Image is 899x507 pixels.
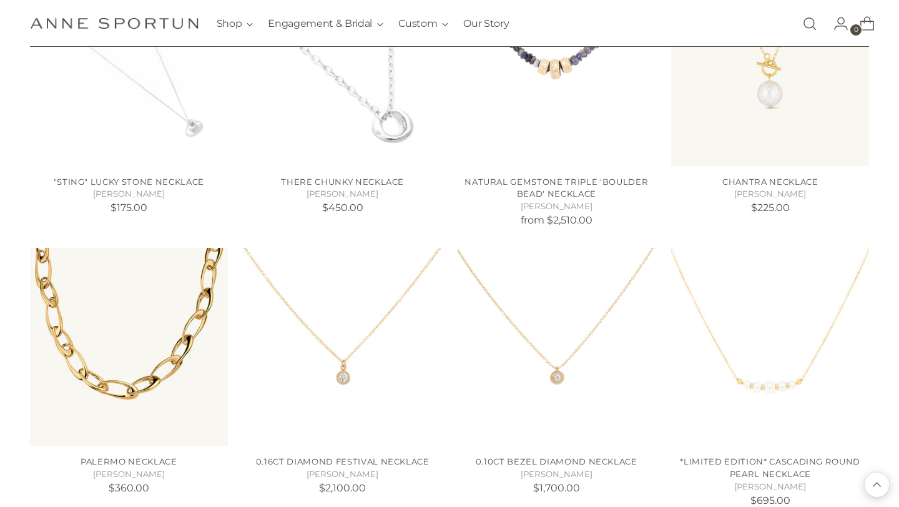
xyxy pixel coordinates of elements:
h5: [PERSON_NAME] [671,188,870,200]
a: Open search modal [797,11,822,36]
p: from $2,510.00 [458,213,656,228]
span: $695.00 [750,495,790,506]
a: Chantra Necklace [722,177,818,187]
a: *Limited Edition* Cascading Round Pearl Necklace [671,248,870,446]
a: Palermo Necklace [30,248,228,446]
h5: [PERSON_NAME] [458,468,656,481]
a: Anne Sportun Fine Jewellery [30,17,199,29]
a: *Limited Edition* Cascading Round Pearl Necklace [680,456,860,479]
a: Natural Gemstone Triple 'Boulder Bead' Necklace [464,177,648,199]
h5: [PERSON_NAME] [30,188,228,200]
span: $360.00 [109,482,149,494]
span: 0 [850,24,862,36]
a: 0.16ct Diamond Festival Necklace [256,456,430,466]
a: Our Story [463,10,509,37]
a: 0.10ct Bezel Diamond Necklace [476,456,637,466]
a: 0.16ct Diamond Festival Necklace [243,248,442,446]
button: Custom [398,10,448,37]
a: There Chunky Necklace [281,177,404,187]
button: Engagement & Bridal [268,10,383,37]
a: Palermo Necklace [81,456,177,466]
a: Go to the account page [823,11,848,36]
h5: [PERSON_NAME] [671,481,870,493]
a: "Sting" Lucky Stone Necklace [54,177,204,187]
span: $2,100.00 [319,482,366,494]
span: $450.00 [322,202,363,214]
span: $1,700.00 [533,482,580,494]
span: $175.00 [111,202,147,214]
a: Open cart modal [850,11,875,36]
a: 0.10ct Bezel Diamond Necklace [458,248,656,446]
h5: [PERSON_NAME] [243,188,442,200]
button: Shop [217,10,253,37]
h5: [PERSON_NAME] [243,468,442,481]
button: Back to top [865,473,889,497]
h5: [PERSON_NAME] [458,200,656,213]
span: $225.00 [751,202,790,214]
h5: [PERSON_NAME] [30,468,228,481]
